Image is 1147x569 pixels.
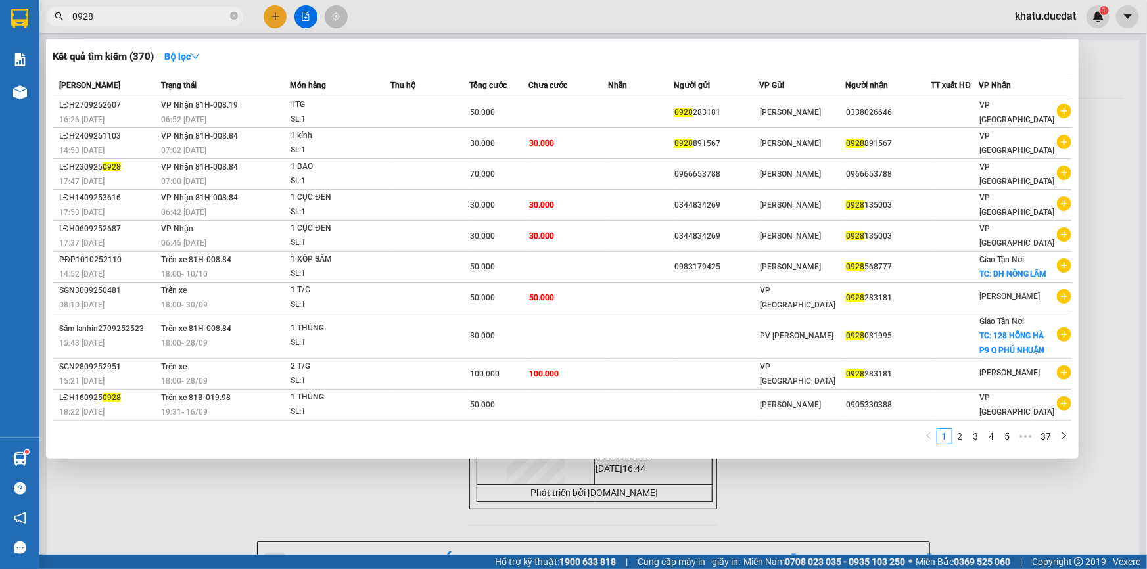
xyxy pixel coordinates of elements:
[674,198,759,212] div: 0344834269
[14,512,26,524] span: notification
[979,193,1055,217] span: VP [GEOGRAPHIC_DATA]
[674,229,759,243] div: 0344834269
[13,85,27,99] img: warehouse-icon
[1057,104,1071,118] span: plus-circle
[162,407,208,417] span: 19:31 - 16/09
[1000,429,1015,444] a: 5
[979,101,1055,124] span: VP [GEOGRAPHIC_DATA]
[761,362,836,386] span: VP [GEOGRAPHIC_DATA]
[291,336,389,350] div: SL: 1
[470,369,500,378] span: 100.000
[59,391,158,405] div: LĐH160925
[59,360,158,374] div: SGN2809252951
[72,9,227,24] input: Tìm tên, số ĐT hoặc mã đơn
[290,81,326,90] span: Món hàng
[530,231,555,240] span: 30.000
[846,398,930,412] div: 0905330388
[931,81,971,90] span: TT xuất HĐ
[761,400,822,409] span: [PERSON_NAME]
[291,143,389,158] div: SL: 1
[1057,196,1071,211] span: plus-circle
[846,329,930,343] div: 081995
[470,170,495,179] span: 70.000
[390,81,415,90] span: Thu hộ
[230,12,238,20] span: close-circle
[59,146,105,155] span: 14:53 [DATE]
[291,98,389,112] div: 1TG
[979,368,1041,377] span: [PERSON_NAME]
[985,429,999,444] a: 4
[674,260,759,274] div: 0983179425
[979,81,1011,90] span: VP Nhận
[979,131,1055,155] span: VP [GEOGRAPHIC_DATA]
[761,262,822,271] span: [PERSON_NAME]
[162,208,207,217] span: 06:42 [DATE]
[937,429,952,444] a: 1
[846,369,864,378] span: 0928
[103,393,121,402] span: 0928
[1057,289,1071,304] span: plus-circle
[1057,258,1071,273] span: plus-circle
[846,331,864,340] span: 0928
[162,376,208,386] span: 18:00 - 28/09
[230,11,238,23] span: close-circle
[470,139,495,148] span: 30.000
[162,269,208,279] span: 18:00 - 10/10
[59,300,105,309] span: 08:10 [DATE]
[91,71,175,85] li: VP [PERSON_NAME]
[59,322,158,336] div: Sâm Ianhin2709252523
[846,262,864,271] span: 0928
[761,231,822,240] span: [PERSON_NAME]
[1057,327,1071,342] span: plus-circle
[53,50,154,64] h3: Kết quả tìm kiếm ( 370 )
[162,286,187,295] span: Trên xe
[162,393,231,402] span: Trên xe 81B-019.98
[674,137,759,150] div: 891567
[162,239,207,248] span: 06:45 [DATE]
[59,284,158,298] div: SGN3009250481
[14,541,26,554] span: message
[59,407,105,417] span: 18:22 [DATE]
[469,81,507,90] span: Tổng cước
[291,374,389,388] div: SL: 1
[59,239,105,248] span: 17:37 [DATE]
[470,400,495,409] span: 50.000
[291,160,389,174] div: 1 BAO
[761,200,822,210] span: [PERSON_NAME]
[979,255,1024,264] span: Giao Tận Nơi
[291,191,389,205] div: 1 CỤC ĐEN
[979,292,1041,301] span: [PERSON_NAME]
[59,160,158,174] div: LĐH230925
[55,12,64,21] span: search
[979,393,1055,417] span: VP [GEOGRAPHIC_DATA]
[25,450,29,454] sup: 1
[162,300,208,309] span: 18:00 - 30/09
[760,81,785,90] span: VP Gửi
[761,139,822,148] span: [PERSON_NAME]
[291,298,389,312] div: SL: 1
[470,293,495,302] span: 50.000
[59,99,158,112] div: LĐH2709252607
[291,390,389,405] div: 1 THÙNG
[1060,432,1068,440] span: right
[846,106,930,120] div: 0338026646
[674,106,759,120] div: 283181
[13,53,27,66] img: solution-icon
[1057,166,1071,180] span: plus-circle
[154,46,210,67] button: Bộ lọcdown
[162,131,239,141] span: VP Nhận 81H-008.84
[846,367,930,381] div: 283181
[530,139,555,148] span: 30.000
[162,177,207,186] span: 07:00 [DATE]
[162,362,187,371] span: Trên xe
[979,162,1055,186] span: VP [GEOGRAPHIC_DATA]
[937,428,952,444] li: 1
[291,174,389,189] div: SL: 1
[846,229,930,243] div: 135003
[191,52,200,61] span: down
[291,252,389,267] div: 1 XỐP SÂM
[953,429,968,444] a: 2
[608,81,627,90] span: Nhãn
[1057,227,1071,242] span: plus-circle
[674,139,693,148] span: 0928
